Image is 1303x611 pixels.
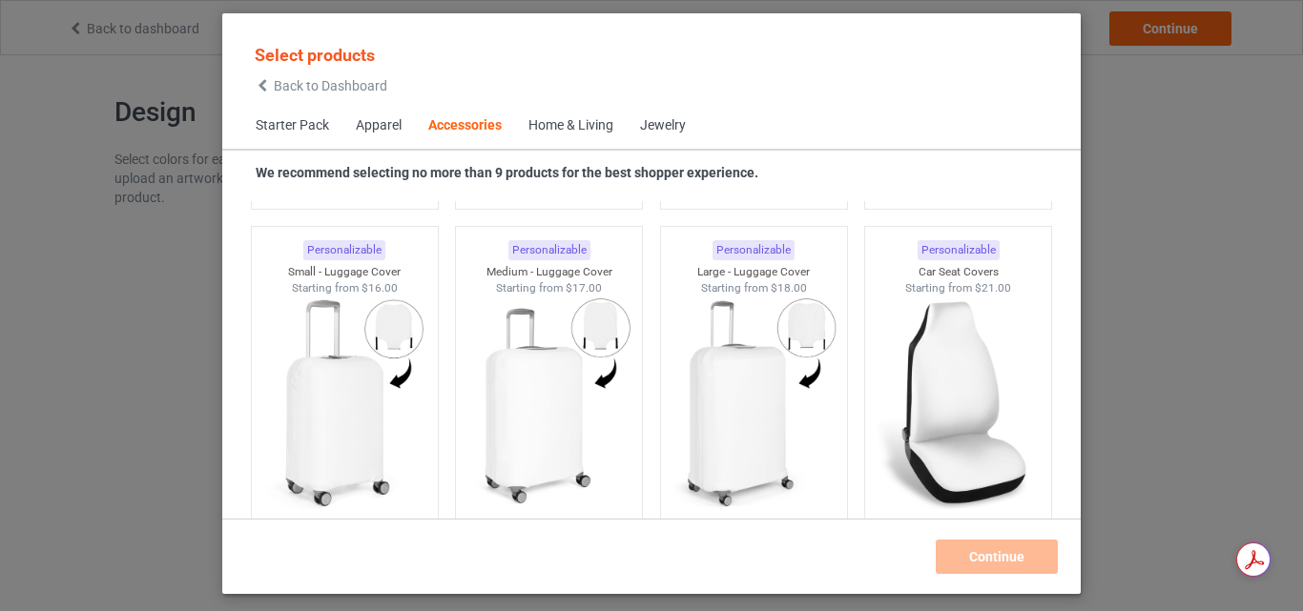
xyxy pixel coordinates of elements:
[252,264,438,280] div: Small - Luggage Cover
[566,281,602,295] span: $17.00
[865,280,1051,296] div: Starting from
[669,295,839,509] img: regular.jpg
[356,116,402,135] div: Apparel
[873,295,1044,509] img: regular.jpg
[428,116,502,135] div: Accessories
[303,240,385,260] div: Personalizable
[528,116,613,135] div: Home & Living
[274,78,387,93] span: Back to Dashboard
[255,45,375,65] span: Select products
[713,240,795,260] div: Personalizable
[456,280,642,296] div: Starting from
[661,280,847,296] div: Starting from
[252,280,438,296] div: Starting from
[259,295,430,509] img: regular.jpg
[865,264,1051,280] div: Car Seat Covers
[771,281,807,295] span: $18.00
[918,240,1000,260] div: Personalizable
[362,281,398,295] span: $16.00
[256,165,758,180] strong: We recommend selecting no more than 9 products for the best shopper experience.
[640,116,686,135] div: Jewelry
[242,103,342,149] span: Starter Pack
[661,264,847,280] div: Large - Luggage Cover
[464,295,634,509] img: regular.jpg
[456,264,642,280] div: Medium - Luggage Cover
[508,240,590,260] div: Personalizable
[975,281,1011,295] span: $21.00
